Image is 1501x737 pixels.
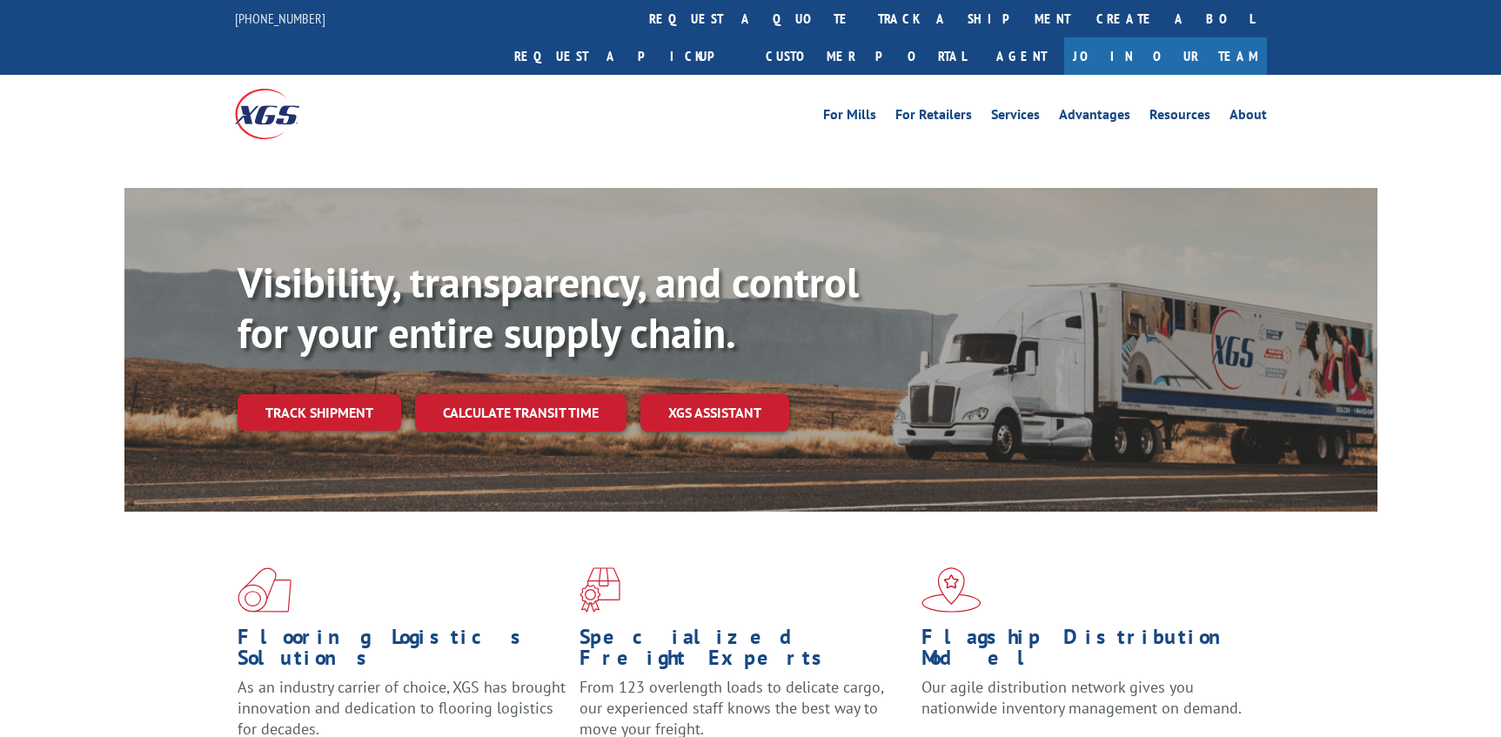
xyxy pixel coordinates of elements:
h1: Flagship Distribution Model [921,626,1250,677]
a: [PHONE_NUMBER] [235,10,325,27]
a: Join Our Team [1064,37,1267,75]
a: For Mills [823,108,876,127]
a: Calculate transit time [415,394,627,432]
a: XGS ASSISTANT [640,394,789,432]
a: Services [991,108,1040,127]
h1: Specialized Freight Experts [580,626,908,677]
h1: Flooring Logistics Solutions [238,626,566,677]
a: Track shipment [238,394,401,431]
a: Customer Portal [753,37,979,75]
a: For Retailers [895,108,972,127]
a: Request a pickup [501,37,753,75]
a: Advantages [1059,108,1130,127]
a: About [1230,108,1267,127]
a: Agent [979,37,1064,75]
img: xgs-icon-total-supply-chain-intelligence-red [238,567,291,613]
a: Resources [1149,108,1210,127]
img: xgs-icon-flagship-distribution-model-red [921,567,982,613]
b: Visibility, transparency, and control for your entire supply chain. [238,255,859,359]
span: Our agile distribution network gives you nationwide inventory management on demand. [921,677,1242,718]
img: xgs-icon-focused-on-flooring-red [580,567,620,613]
